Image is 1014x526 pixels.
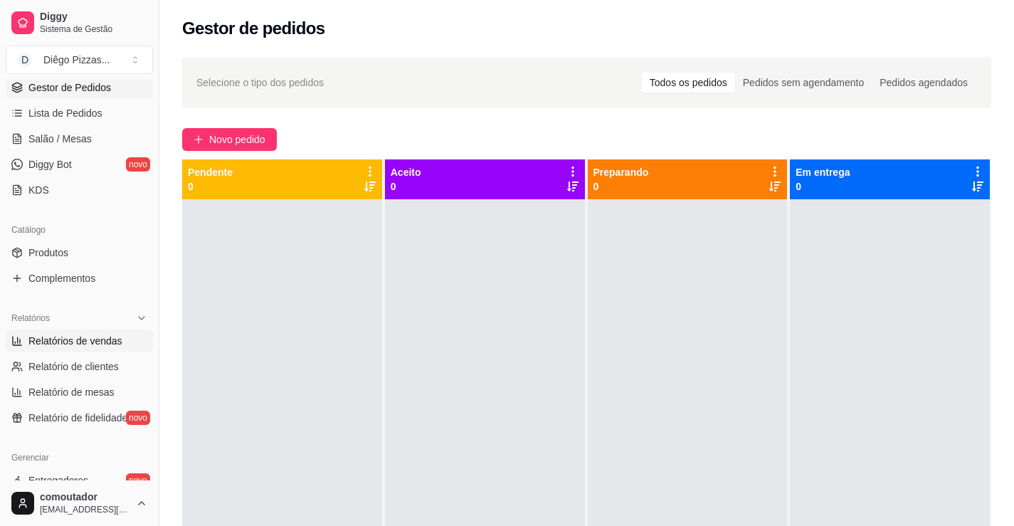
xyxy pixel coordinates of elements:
span: Complementos [28,271,95,285]
span: KDS [28,183,49,197]
p: 0 [593,179,649,194]
div: Gerenciar [6,446,153,469]
a: Lista de Pedidos [6,102,153,125]
a: Gestor de Pedidos [6,76,153,99]
div: Diêgo Pizzas ... [43,53,110,67]
span: Relatório de clientes [28,359,119,374]
button: comoutador[EMAIL_ADDRESS][DOMAIN_NAME] [6,486,153,520]
p: Aceito [391,165,421,179]
p: Pendente [188,165,233,179]
span: Diggy Bot [28,157,72,172]
a: Produtos [6,241,153,264]
a: Relatório de clientes [6,355,153,378]
span: Diggy [40,11,147,23]
a: Relatório de mesas [6,381,153,404]
h2: Gestor de pedidos [182,17,325,40]
p: Em entrega [796,165,850,179]
a: Complementos [6,267,153,290]
span: Lista de Pedidos [28,106,102,120]
span: Novo pedido [209,132,265,147]
p: 0 [796,179,850,194]
div: Todos os pedidos [642,73,735,93]
a: Entregadoresnovo [6,469,153,492]
p: 0 [188,179,233,194]
a: Relatórios de vendas [6,330,153,352]
span: Sistema de Gestão [40,23,147,35]
span: D [18,53,32,67]
a: Diggy Botnovo [6,153,153,176]
span: Relatório de fidelidade [28,411,127,425]
span: Gestor de Pedidos [28,80,111,95]
div: Pedidos agendados [872,73,976,93]
span: Salão / Mesas [28,132,92,146]
a: Salão / Mesas [6,127,153,150]
span: Produtos [28,246,68,260]
button: Novo pedido [182,128,277,151]
span: comoutador [40,491,130,504]
a: DiggySistema de Gestão [6,6,153,40]
span: Relatório de mesas [28,385,115,399]
span: Entregadores [28,473,88,488]
span: [EMAIL_ADDRESS][DOMAIN_NAME] [40,504,130,515]
div: Catálogo [6,219,153,241]
span: Selecione o tipo dos pedidos [196,75,324,90]
a: Relatório de fidelidadenovo [6,406,153,429]
span: Relatórios [11,312,50,324]
div: Pedidos sem agendamento [735,73,872,93]
span: Relatórios de vendas [28,334,122,348]
a: KDS [6,179,153,201]
span: plus [194,135,204,144]
p: 0 [391,179,421,194]
button: Select a team [6,46,153,74]
p: Preparando [593,165,649,179]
